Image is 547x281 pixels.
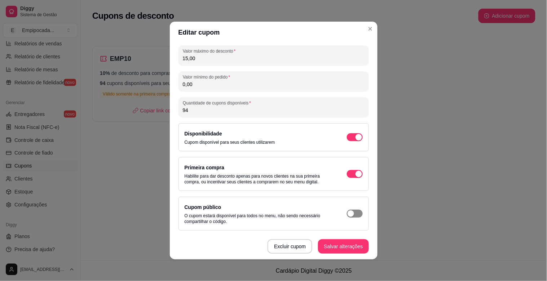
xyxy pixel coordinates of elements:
[183,55,365,62] input: Valor máximo do desconto
[183,74,233,80] label: Valor mínimo do pedido
[268,239,312,254] button: Excluir cupom
[183,107,365,114] input: Quantidade de cupons disponíveis
[183,81,365,88] input: Valor mínimo do pedido
[185,213,332,224] p: O cupom estará disponível para todos no menu, não sendo necessário compartilhar o código.
[185,139,275,145] p: Cupom disponível para seus clientes utilizarem
[183,100,253,106] label: Quantidade de cupons disponíveis
[318,239,369,254] button: Salvar alterações
[365,23,376,35] button: Close
[185,204,221,210] label: Cupom público
[185,173,332,185] p: Habilite para dar desconto apenas para novos clientes na sua primeira compra, ou incentivar seus ...
[185,131,222,137] label: Disponibilidade
[170,22,378,43] header: Editar cupom
[183,48,238,54] label: Valor máximo do desconto
[185,165,225,170] label: Primeira compra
